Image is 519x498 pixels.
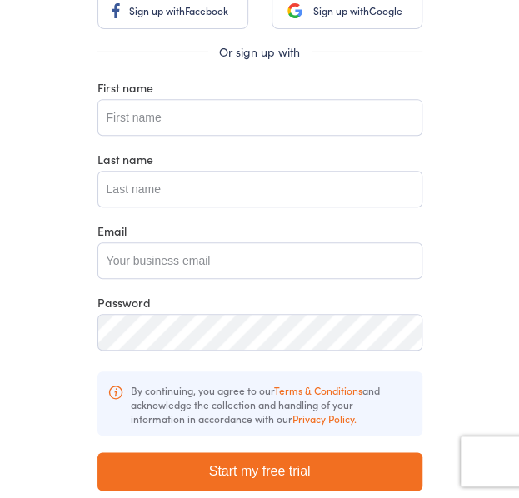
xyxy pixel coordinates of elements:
a: Terms & Conditions [274,383,362,397]
div: Or sign up with [97,43,422,60]
input: Last name [97,171,422,207]
div: Password [97,294,422,311]
div: First name [97,79,422,96]
span: Sign up with [129,3,185,17]
div: By continuing, you agree to our and acknowledge the collection and handling of your information i... [97,371,422,436]
input: First name [97,99,422,136]
input: Start my free trial [97,452,422,491]
a: Privacy Policy. [292,411,357,426]
span: Sign up with [313,3,369,17]
div: Email [97,222,422,239]
div: Last name [97,151,422,167]
input: Your business email [97,242,422,279]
